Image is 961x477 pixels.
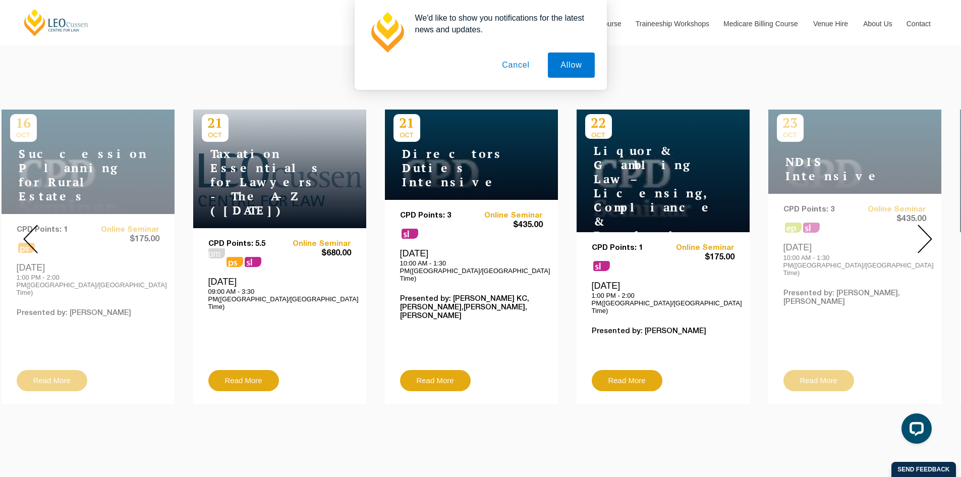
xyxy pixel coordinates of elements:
[893,409,936,452] iframe: LiveChat chat widget
[400,259,543,282] p: 10:00 AM - 1:30 PM([GEOGRAPHIC_DATA]/[GEOGRAPHIC_DATA] Time)
[400,295,543,321] p: Presented by: [PERSON_NAME] KC,[PERSON_NAME],[PERSON_NAME],[PERSON_NAME]
[208,370,279,391] a: Read More
[593,261,610,271] span: sl
[400,370,471,391] a: Read More
[393,131,420,139] span: OCT
[393,114,420,131] p: 21
[279,248,351,259] span: $680.00
[367,12,407,52] img: notification icon
[548,52,594,78] button: Allow
[402,229,418,239] span: sl
[471,211,543,220] a: Online Seminar
[393,147,520,189] h4: Directors Duties Intensive
[585,144,711,243] h4: Liquor & Gambling Law – Licensing, Compliance & Regulations
[208,276,351,310] div: [DATE]
[592,244,663,252] p: CPD Points: 1
[208,248,225,258] span: pm
[407,12,595,35] div: We'd like to show you notifications for the latest news and updates.
[592,292,734,314] p: 1:00 PM - 2:00 PM([GEOGRAPHIC_DATA]/[GEOGRAPHIC_DATA] Time)
[208,240,280,248] p: CPD Points: 5.5
[400,248,543,282] div: [DATE]
[208,288,351,310] p: 09:00 AM - 3:30 PM([GEOGRAPHIC_DATA]/[GEOGRAPHIC_DATA] Time)
[592,370,662,391] a: Read More
[663,244,734,252] a: Online Seminar
[585,114,612,131] p: 22
[279,240,351,248] a: Online Seminar
[592,280,734,314] div: [DATE]
[663,252,734,263] span: $175.00
[227,257,243,267] span: ps
[23,225,38,253] img: Prev
[202,114,229,131] p: 21
[245,257,261,267] span: sl
[202,147,328,218] h4: Taxation Essentials for Lawyers - The A-Z ([DATE])
[918,225,932,253] img: Next
[592,327,734,336] p: Presented by: [PERSON_NAME]
[585,131,612,139] span: OCT
[489,52,542,78] button: Cancel
[400,211,472,220] p: CPD Points: 3
[471,220,543,231] span: $435.00
[202,131,229,139] span: OCT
